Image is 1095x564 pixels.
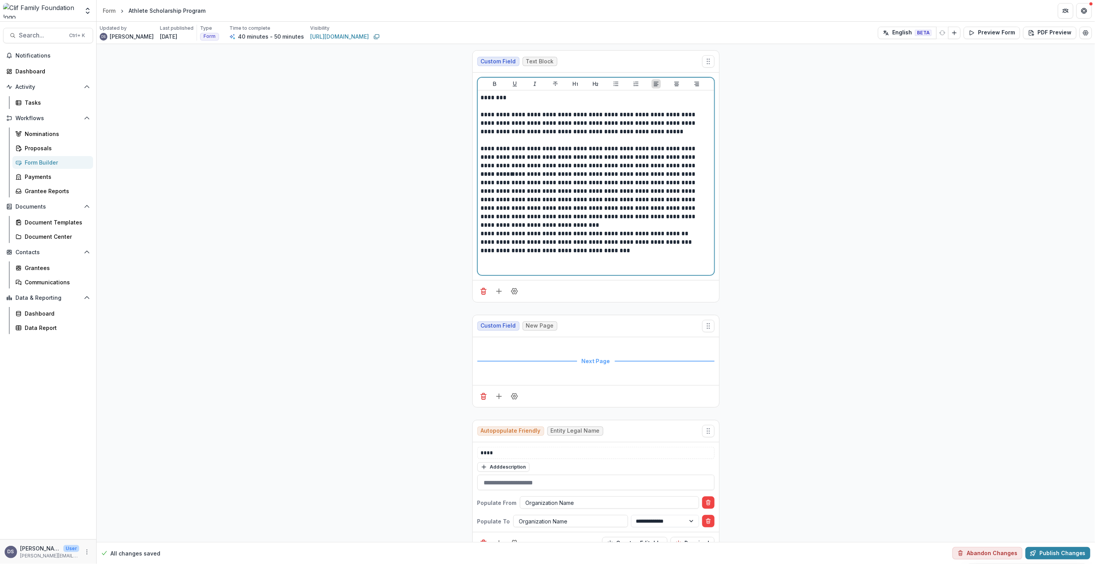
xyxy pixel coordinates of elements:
div: Dylan Seguin [8,549,14,554]
a: Document Center [12,230,93,243]
button: Delete field [477,285,490,297]
span: Workflows [15,115,81,122]
div: Communications [25,278,87,286]
img: Clif Family Foundation logo [3,3,79,19]
span: Data & Reporting [15,295,81,301]
button: Refresh Translation [936,27,949,39]
a: Grantee Reports [12,185,93,197]
div: Dylan Seguin [102,35,106,38]
a: Document Templates [12,216,93,229]
p: Populate From [477,499,517,507]
p: Populate To [477,517,510,525]
button: Get Help [1076,3,1092,19]
span: Contacts [15,249,81,256]
p: [PERSON_NAME] [20,544,60,552]
button: Add field [493,390,505,403]
span: Documents [15,204,81,210]
button: Delete condition [702,515,715,527]
a: Dashboard [3,65,93,78]
a: Form [100,5,119,16]
p: [PERSON_NAME] [110,32,154,41]
button: Preview Form [964,27,1020,39]
button: Delete field [477,390,490,403]
span: Activity [15,84,81,90]
button: Underline [510,79,519,88]
div: Payments [25,173,87,181]
button: Align Center [672,79,681,88]
button: Align Right [692,79,701,88]
a: Payments [12,170,93,183]
div: Grantee Reports [25,187,87,195]
button: Ordered List [632,79,641,88]
button: Strike [551,79,560,88]
button: Italicize [530,79,540,88]
a: Data Report [12,321,93,334]
button: Adddescription [477,462,530,472]
span: Notifications [15,53,90,59]
div: Proposals [25,144,87,152]
div: Dashboard [25,309,87,318]
a: Proposals [12,142,93,155]
a: Tasks [12,96,93,109]
a: Form Builder [12,156,93,169]
span: New Page [526,323,554,329]
span: Search... [19,32,65,39]
a: Nominations [12,127,93,140]
p: Time to complete [229,25,270,32]
div: Form [103,7,115,15]
div: Athlete Scholarship Program [129,7,205,15]
div: Grantees [25,264,87,272]
button: Open entity switcher [82,3,93,19]
div: Document Templates [25,218,87,226]
span: Text Block [526,58,554,65]
div: Nominations [25,130,87,138]
div: Form Builder [25,158,87,166]
p: 40 minutes - 50 minutes [238,32,304,41]
p: [PERSON_NAME][EMAIL_ADDRESS][DOMAIN_NAME] [20,552,79,559]
div: Data Report [25,324,87,332]
div: Next Page [577,355,615,367]
nav: breadcrumb [100,5,209,16]
span: Autopopulate Friendly [481,428,541,434]
button: English BETA [878,27,937,39]
span: Custom Field [481,58,516,65]
button: Open Contacts [3,246,93,258]
button: Align Left [652,79,661,88]
p: Last published [160,25,194,32]
button: PDF Preview [1023,27,1076,39]
button: Notifications [3,49,93,62]
p: Visibility [310,25,329,32]
button: Read Only Toggle [602,537,667,549]
p: Updated by [100,25,127,32]
span: Form [204,34,216,39]
button: Move field [702,320,715,332]
button: More [82,547,92,557]
button: Search... [3,28,93,43]
p: User [63,545,79,552]
div: Document Center [25,233,87,241]
button: Required [671,537,715,549]
button: Copy link [372,32,381,41]
button: Move field [702,425,715,437]
div: Ctrl + K [68,31,87,40]
p: All changes saved [110,549,160,557]
button: Edit Form Settings [1080,27,1092,39]
a: [URL][DOMAIN_NAME] [310,32,369,41]
button: Open Activity [3,81,93,93]
span: Custom Field [481,323,516,329]
button: Move field [702,55,715,68]
button: Open Workflows [3,112,93,124]
span: Entity Legal Name [551,428,600,434]
button: Field Settings [508,537,521,549]
button: Add field [493,537,505,549]
button: Publish Changes [1025,547,1090,559]
div: Dashboard [15,67,87,75]
a: Communications [12,276,93,289]
button: Add field [493,285,505,297]
button: Heading 1 [571,79,580,88]
button: Abandon Changes [952,547,1022,559]
button: Add Language [948,27,961,39]
div: Tasks [25,99,87,107]
button: Delete condition [702,496,715,509]
button: Bold [490,79,499,88]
